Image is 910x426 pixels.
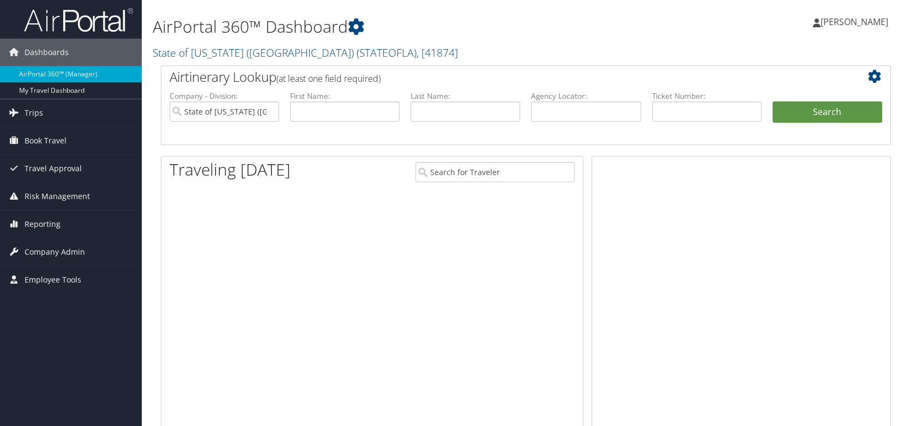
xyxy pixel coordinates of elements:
span: (at least one field required) [276,73,381,85]
label: Agency Locator: [531,91,641,101]
h1: AirPortal 360™ Dashboard [153,15,650,38]
a: [PERSON_NAME] [813,5,899,38]
label: Company - Division: [170,91,279,101]
label: Ticket Number: [652,91,762,101]
h2: Airtinerary Lookup [170,68,822,86]
span: Company Admin [25,238,85,266]
span: Employee Tools [25,266,81,293]
span: , [ 41874 ] [417,45,458,60]
span: Reporting [25,211,61,238]
input: Search for Traveler [415,162,575,182]
h1: Traveling [DATE] [170,158,291,181]
label: First Name: [290,91,400,101]
img: airportal-logo.png [24,7,133,33]
span: ( STATEOFLA ) [357,45,417,60]
span: Risk Management [25,183,90,210]
span: [PERSON_NAME] [821,16,888,28]
a: State of [US_STATE] ([GEOGRAPHIC_DATA]) [153,45,458,60]
span: Trips [25,99,43,127]
label: Last Name: [411,91,520,101]
button: Search [773,101,882,123]
span: Dashboards [25,39,69,66]
span: Book Travel [25,127,67,154]
span: Travel Approval [25,155,82,182]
